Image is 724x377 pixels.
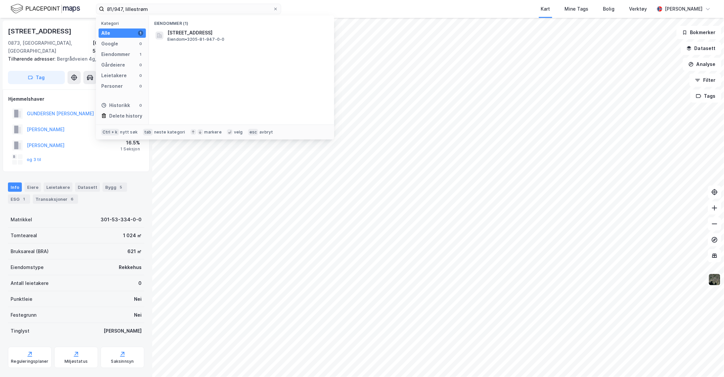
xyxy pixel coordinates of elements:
span: Eiendom • 3205-81-947-0-0 [167,37,225,42]
div: Verktøy [629,5,647,13]
div: Mine Tags [565,5,589,13]
button: Bokmerker [677,26,721,39]
div: 0 [138,103,143,108]
span: [STREET_ADDRESS] [167,29,326,37]
button: Tags [691,89,721,103]
span: Tilhørende adresser: [8,56,57,62]
div: Leietakere [44,183,72,192]
div: Eiendommer [101,50,130,58]
div: Info [8,183,22,192]
div: 0 [138,279,142,287]
img: logo.f888ab2527a4732fd821a326f86c7f29.svg [11,3,80,15]
div: Eiendommer (1) [149,16,334,27]
div: 6 [69,196,75,202]
div: 1 [138,52,143,57]
div: markere [204,130,222,135]
div: ESG [8,194,30,204]
div: Leietakere [101,72,127,80]
div: Personer [101,82,123,90]
div: Bolig [603,5,615,13]
div: Rekkehus [119,263,142,271]
div: Bruksareal (BRA) [11,247,49,255]
div: neste kategori [154,130,185,135]
button: Analyse [683,58,721,71]
div: nytt søk [120,130,138,135]
div: Nei [134,311,142,319]
div: Historikk [101,101,130,109]
div: velg [234,130,243,135]
div: Bergrådveien 4g, Bergrådveien 4h [8,55,139,63]
div: 1 Seksjon [120,146,140,152]
div: avbryt [259,130,273,135]
div: Tomteareal [11,232,37,240]
div: 16.5% [120,139,140,147]
img: 9k= [708,273,721,286]
div: 0 [138,83,143,89]
div: 0 [138,73,143,78]
div: [GEOGRAPHIC_DATA], 53/334 [93,39,144,55]
div: Punktleie [11,295,32,303]
div: Festegrunn [11,311,36,319]
div: Kontrollprogram for chat [691,345,724,377]
div: [PERSON_NAME] [104,327,142,335]
div: Hjemmelshaver [8,95,144,103]
div: 0873, [GEOGRAPHIC_DATA], [GEOGRAPHIC_DATA] [8,39,93,55]
iframe: Chat Widget [691,345,724,377]
div: Delete history [109,112,142,120]
div: 5 [118,184,124,190]
div: tab [143,129,153,135]
div: Bygg [103,183,127,192]
div: 621 ㎡ [127,247,142,255]
div: 0 [138,41,143,46]
div: Kart [541,5,550,13]
button: Datasett [681,42,721,55]
div: Matrikkel [11,216,32,224]
div: Eiendomstype [11,263,44,271]
div: Miljøstatus [65,359,88,364]
div: Kategori [101,21,146,26]
div: Saksinnsyn [111,359,134,364]
div: 1 [21,196,27,202]
button: Tag [8,71,65,84]
div: 0 [138,62,143,68]
div: Reguleringsplaner [11,359,48,364]
div: Tinglyst [11,327,29,335]
div: Transaksjoner [33,194,78,204]
div: 1 024 ㎡ [123,232,142,240]
div: Antall leietakere [11,279,49,287]
div: Ctrl + k [101,129,119,135]
div: [STREET_ADDRESS] [8,26,73,36]
div: Datasett [75,183,100,192]
div: [PERSON_NAME] [665,5,703,13]
div: Gårdeiere [101,61,125,69]
div: esc [248,129,258,135]
button: Filter [690,74,721,87]
div: Google [101,40,118,48]
input: Søk på adresse, matrikkel, gårdeiere, leietakere eller personer [104,4,273,14]
div: Eiere [24,183,41,192]
div: 301-53-334-0-0 [101,216,142,224]
div: Nei [134,295,142,303]
div: Alle [101,29,110,37]
div: 1 [138,30,143,36]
